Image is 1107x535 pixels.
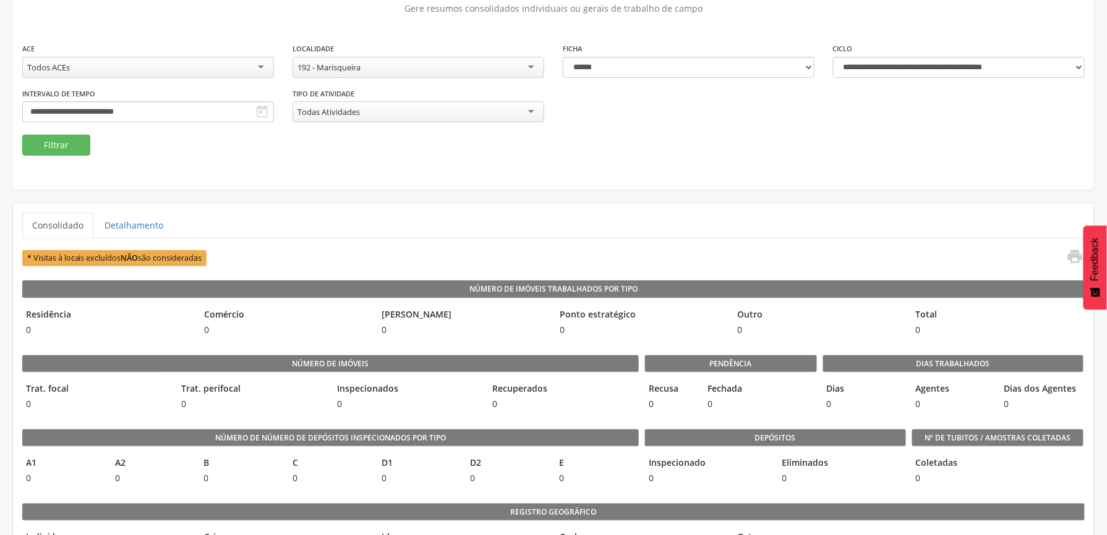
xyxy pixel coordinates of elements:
[22,44,35,54] label: ACE
[833,44,853,54] label: Ciclo
[22,135,90,156] button: Filtrar
[823,398,906,410] span: 0
[779,457,906,471] legend: Eliminados
[645,382,698,397] legend: Recusa
[556,308,728,322] legend: Ponto estratégico
[22,429,639,447] legend: Número de Número de Depósitos Inspecionados por Tipo
[22,250,207,266] span: * Visitas à locais excluídos são consideradas
[912,398,994,410] span: 0
[297,62,361,73] div: 192 - Marisqueira
[200,457,283,471] legend: B
[555,472,638,484] span: 0
[255,104,270,119] i: 
[467,457,550,471] legend: D2
[645,398,698,410] span: 0
[1059,248,1083,268] a: 
[22,89,95,99] label: Intervalo de Tempo
[378,457,461,471] legend: D1
[111,457,194,471] legend: A2
[1090,238,1101,281] span: Feedback
[563,44,582,54] label: Ficha
[734,324,906,336] span: 0
[22,457,105,471] legend: A1
[95,213,173,238] a: Detalhamento
[378,324,550,336] span: 0
[823,355,1084,373] legend: Dias Trabalhados
[1083,225,1107,310] button: Feedback - Mostrar pesquisa
[1001,382,1083,397] legend: Dias dos Agentes
[779,472,906,484] span: 0
[200,472,283,484] span: 0
[489,382,638,397] legend: Recuperados
[645,472,772,484] span: 0
[293,89,354,99] label: Tipo de Atividade
[293,44,334,54] label: Localidade
[645,457,772,471] legend: Inspecionado
[121,253,139,263] b: NÃO
[177,382,327,397] legend: Trat. perifocal
[489,398,638,410] span: 0
[200,324,372,336] span: 0
[912,457,921,471] legend: Coletadas
[27,62,70,73] div: Todos ACEs
[1001,398,1083,410] span: 0
[912,429,1084,447] legend: Nº de Tubitos / Amostras coletadas
[22,280,1085,298] legend: Número de Imóveis Trabalhados por Tipo
[289,457,372,471] legend: C
[333,398,482,410] span: 0
[111,472,194,484] span: 0
[22,503,1085,521] legend: Registro geográfico
[289,472,372,484] span: 0
[333,382,482,397] legend: Inspecionados
[912,472,921,484] span: 0
[734,308,906,322] legend: Outro
[467,472,550,484] span: 0
[704,398,758,410] span: 0
[177,398,327,410] span: 0
[22,382,171,397] legend: Trat. focal
[912,324,1084,336] span: 0
[22,308,194,322] legend: Residência
[22,398,171,410] span: 0
[645,429,906,447] legend: Depósitos
[378,308,550,322] legend: [PERSON_NAME]
[912,308,1084,322] legend: Total
[556,324,728,336] span: 0
[555,457,638,471] legend: E
[22,355,639,373] legend: Número de imóveis
[378,472,461,484] span: 0
[704,382,758,397] legend: Fechada
[823,382,906,397] legend: Dias
[645,355,817,373] legend: Pendência
[297,106,360,117] div: Todas Atividades
[1066,248,1083,265] i: 
[22,213,93,238] a: Consolidado
[912,382,994,397] legend: Agentes
[200,308,372,322] legend: Comércio
[22,324,194,336] span: 0
[22,472,105,484] span: 0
